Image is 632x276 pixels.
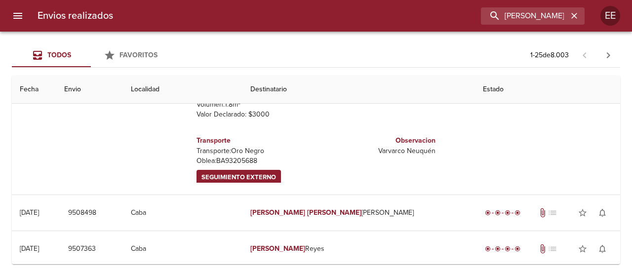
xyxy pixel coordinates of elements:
span: radio_button_checked [495,210,501,216]
button: 9507363 [64,240,100,258]
div: EE [600,6,620,26]
p: Valor Declarado: $ 3000 [197,110,312,119]
span: Pagina siguiente [596,43,620,67]
button: Activar notificaciones [592,239,612,259]
th: Destinatario [242,76,475,104]
div: Entregado [483,244,522,254]
span: notifications_none [597,244,607,254]
span: star_border [578,244,588,254]
span: Tiene documentos adjuntos [538,244,548,254]
p: Volumen: 1.8 m [197,100,312,110]
span: 9507363 [68,243,96,255]
span: radio_button_checked [485,210,491,216]
div: Entregado [483,208,522,218]
span: No tiene pedido asociado [548,208,557,218]
td: Caba [123,195,242,231]
div: [DATE] [20,244,39,253]
p: Oblea: BA93205688 [197,156,312,166]
button: Agregar a favoritos [573,239,592,259]
p: Transporte: Oro Negro [197,146,312,156]
span: radio_button_checked [505,210,511,216]
h6: Observacion [320,135,435,146]
div: Tabs Envios [12,43,170,67]
button: menu [6,4,30,28]
td: Caba [123,231,242,267]
em: [PERSON_NAME] [307,208,362,217]
th: Estado [475,76,620,104]
p: Varvarco Neuquén [320,146,435,156]
div: [DATE] [20,208,39,217]
a: Seguimiento Externo [197,170,281,185]
td: Reyes [242,231,475,267]
span: Todos [47,51,71,59]
button: 9508498 [64,204,100,222]
span: radio_button_checked [495,246,501,252]
th: Envio [56,76,123,104]
span: No tiene pedido asociado [548,244,557,254]
th: Fecha [12,76,56,104]
span: radio_button_checked [485,246,491,252]
td: [PERSON_NAME] [242,195,475,231]
h6: Transporte [197,135,312,146]
span: Seguimiento Externo [201,172,276,183]
span: 9508498 [68,207,96,219]
em: [PERSON_NAME] [250,208,305,217]
span: radio_button_checked [514,246,520,252]
th: Localidad [123,76,242,104]
span: radio_button_checked [514,210,520,216]
span: notifications_none [597,208,607,218]
p: 1 - 25 de 8.003 [530,50,569,60]
span: radio_button_checked [505,246,511,252]
span: star_border [578,208,588,218]
h6: Envios realizados [38,8,113,24]
button: Agregar a favoritos [573,203,592,223]
sup: 3 [238,99,241,106]
button: Activar notificaciones [592,203,612,223]
input: buscar [481,7,568,25]
em: [PERSON_NAME] [250,244,305,253]
span: Tiene documentos adjuntos [538,208,548,218]
span: Favoritos [119,51,158,59]
span: Pagina anterior [573,50,596,60]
